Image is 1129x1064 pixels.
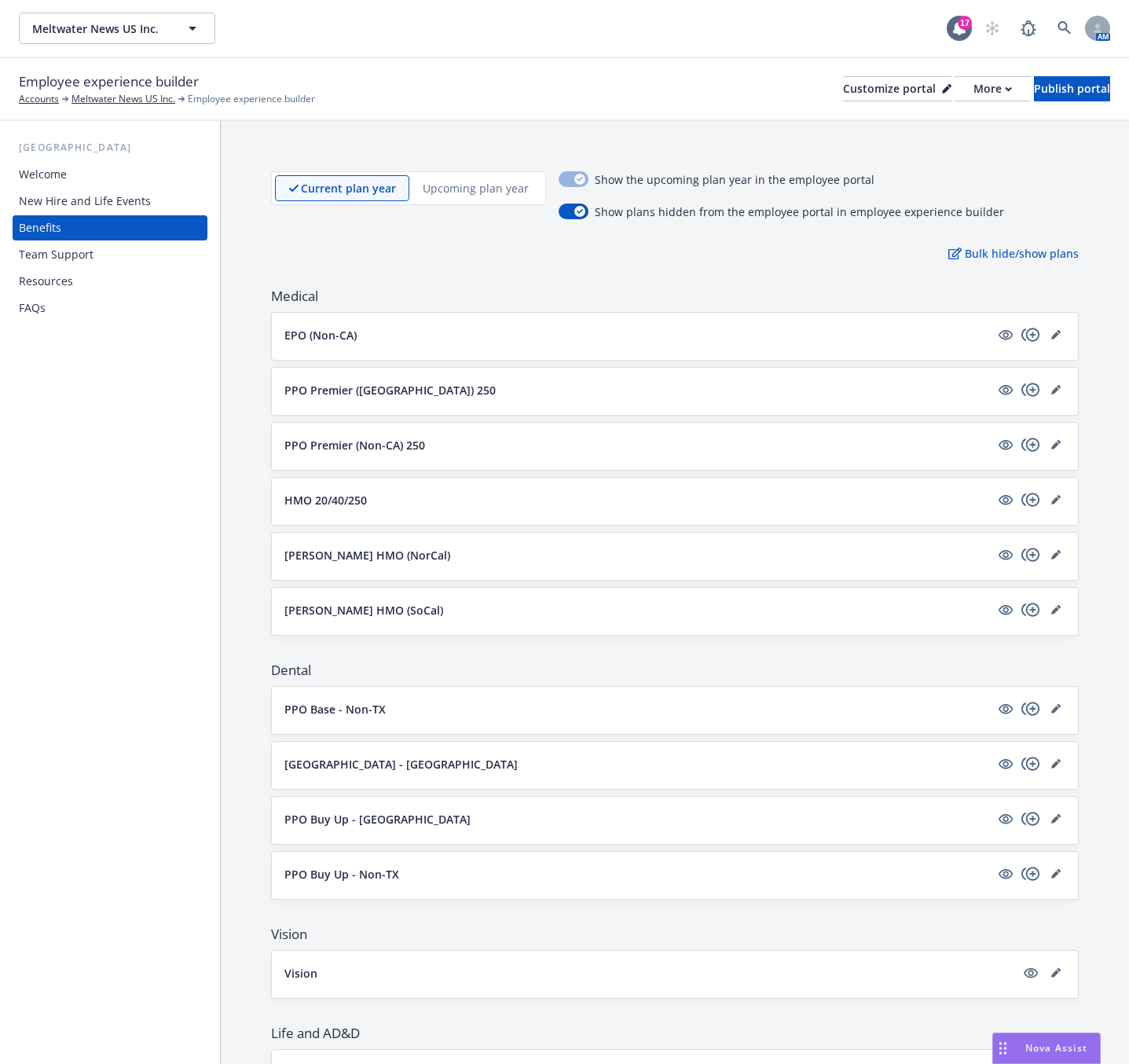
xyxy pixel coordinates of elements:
a: copyPlus [1021,809,1040,828]
span: Vision [271,925,1079,944]
p: [GEOGRAPHIC_DATA] - [GEOGRAPHIC_DATA] [284,756,518,772]
button: Nova Assist [992,1033,1101,1064]
span: Meltwater News US Inc. [32,20,168,37]
button: PPO Premier (Non-CA) 250 [284,437,990,453]
p: Current plan year [301,180,396,196]
a: editPencil [1047,380,1065,399]
p: Bulk hide/show plans [948,245,1079,262]
div: Welcome [19,162,67,187]
a: visible [996,490,1015,509]
button: Vision [284,965,1015,981]
a: visible [996,600,1015,619]
button: Meltwater News US Inc. [19,13,215,44]
div: Customize portal [843,77,951,101]
a: editPencil [1047,325,1065,344]
span: Employee experience builder [188,92,315,106]
p: PPO Base - Non-TX [284,701,386,717]
p: HMO 20/40/250 [284,492,367,508]
a: visible [996,545,1015,564]
a: editPencil [1047,490,1065,509]
div: 17 [958,16,972,30]
span: Medical [271,287,1079,306]
button: [PERSON_NAME] HMO (NorCal) [284,547,990,563]
a: visible [996,435,1015,454]
p: PPO Premier ([GEOGRAPHIC_DATA]) 250 [284,382,496,398]
div: Drag to move [993,1033,1013,1063]
a: visible [1021,963,1040,982]
a: copyPlus [1021,325,1040,344]
button: More [955,76,1031,101]
a: editPencil [1047,699,1065,718]
a: Start snowing [977,13,1008,44]
button: PPO Buy Up - Non-TX [284,866,990,882]
a: Team Support [13,242,207,267]
div: Team Support [19,242,93,267]
div: FAQs [19,295,46,321]
a: copyPlus [1021,380,1040,399]
a: editPencil [1047,754,1065,773]
p: [PERSON_NAME] HMO (NorCal) [284,547,450,563]
a: copyPlus [1021,490,1040,509]
p: [PERSON_NAME] HMO (SoCal) [284,602,443,618]
span: Life and AD&D [271,1024,1079,1043]
button: EPO (Non-CA) [284,327,990,343]
button: HMO 20/40/250 [284,492,990,508]
p: Upcoming plan year [423,180,529,196]
button: Publish portal [1034,76,1110,101]
button: PPO Premier ([GEOGRAPHIC_DATA]) 250 [284,382,990,398]
p: PPO Buy Up - Non-TX [284,866,399,882]
a: editPencil [1047,435,1065,454]
span: Nova Assist [1025,1041,1087,1055]
span: Employee experience builder [19,72,199,92]
div: Resources [19,269,73,294]
button: [PERSON_NAME] HMO (SoCal) [284,602,990,618]
a: editPencil [1047,600,1065,619]
a: New Hire and Life Events [13,189,207,214]
a: Meltwater News US Inc. [71,92,175,106]
div: More [973,77,1012,101]
a: visible [996,699,1015,718]
button: Customize portal [843,76,951,101]
a: visible [996,380,1015,399]
a: FAQs [13,295,207,321]
div: Publish portal [1034,77,1110,101]
span: Show plans hidden from the employee portal in employee experience builder [595,204,1004,220]
div: New Hire and Life Events [19,189,151,214]
a: visible [996,754,1015,773]
a: Search [1049,13,1080,44]
a: Resources [13,269,207,294]
a: Welcome [13,162,207,187]
a: editPencil [1047,545,1065,564]
p: PPO Buy Up - [GEOGRAPHIC_DATA] [284,811,471,827]
a: Accounts [19,92,59,106]
button: [GEOGRAPHIC_DATA] - [GEOGRAPHIC_DATA] [284,756,990,772]
span: Show the upcoming plan year in the employee portal [595,171,874,191]
p: PPO Premier (Non-CA) 250 [284,437,425,453]
a: copyPlus [1021,435,1040,454]
a: visible [996,809,1015,828]
a: visible [996,325,1015,344]
a: copyPlus [1021,754,1040,773]
button: PPO Base - Non-TX [284,701,990,717]
a: copyPlus [1021,600,1040,619]
a: Report a Bug [1013,13,1044,44]
a: visible [996,864,1015,883]
a: editPencil [1047,809,1065,828]
a: copyPlus [1021,699,1040,718]
a: copyPlus [1021,864,1040,883]
a: Benefits [13,215,207,240]
div: Benefits [19,215,61,240]
a: editPencil [1047,963,1065,982]
button: PPO Buy Up - [GEOGRAPHIC_DATA] [284,811,990,827]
